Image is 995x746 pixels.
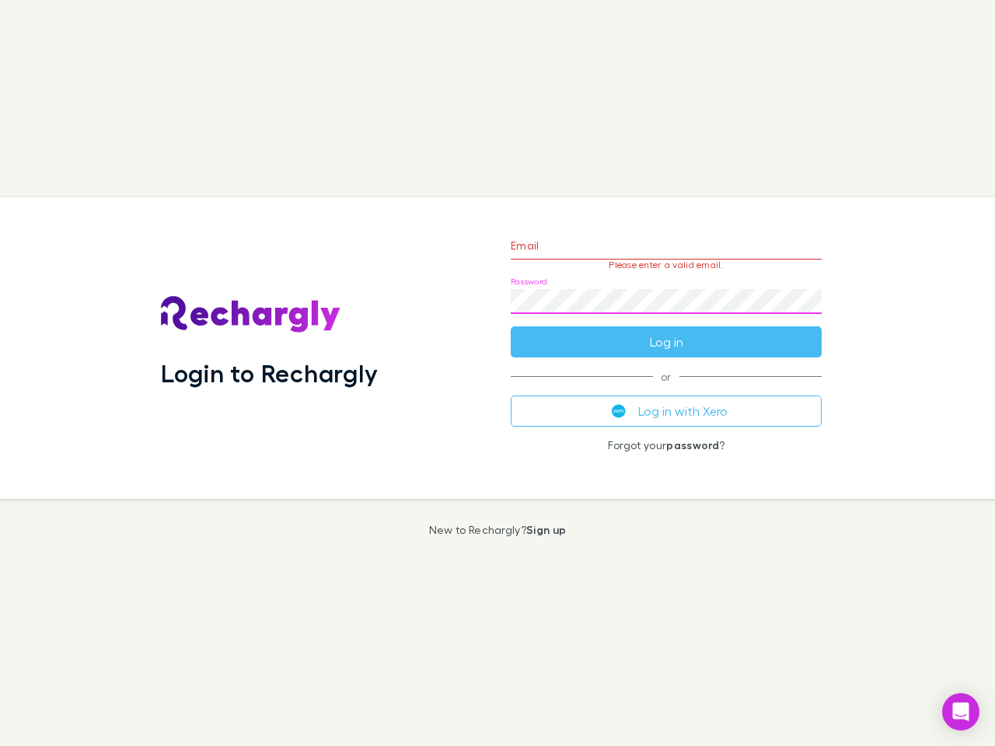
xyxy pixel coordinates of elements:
[511,326,822,357] button: Log in
[942,693,979,730] div: Open Intercom Messenger
[511,396,822,427] button: Log in with Xero
[666,438,719,451] a: password
[161,296,341,333] img: Rechargly's Logo
[511,276,547,288] label: Password
[612,404,626,418] img: Xero's logo
[511,439,822,451] p: Forgot your ?
[429,524,567,536] p: New to Rechargly?
[511,376,822,377] span: or
[161,358,378,388] h1: Login to Rechargly
[526,523,566,536] a: Sign up
[511,260,822,270] p: Please enter a valid email.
